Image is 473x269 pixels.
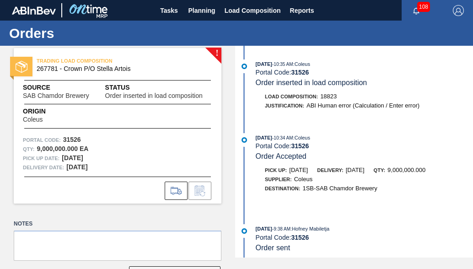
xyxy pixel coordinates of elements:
[294,176,312,183] span: Coleus
[14,217,221,231] label: Notes
[265,167,287,173] span: Pick up:
[290,226,329,231] span: : Hofney Mabiletja
[290,5,314,16] span: Reports
[23,92,89,99] span: SAB Chamdor Brewery
[256,152,306,160] span: Order Accepted
[23,154,59,163] span: Pick up Date:
[242,137,247,143] img: atual
[256,226,272,231] span: [DATE]
[188,5,215,16] span: Planning
[12,6,56,15] img: TNhmsLtSVTkK8tSr43FrP2fwEKptu5GPRR3wAAAABJRU5ErkJggg==
[272,226,290,231] span: - 9:38 AM
[62,154,83,161] strong: [DATE]
[16,61,27,73] img: status
[37,56,165,65] span: TRADING LOAD COMPOSITION
[242,64,247,69] img: atual
[317,167,343,173] span: Delivery:
[291,142,309,150] strong: 31526
[265,103,304,108] span: Justification:
[63,136,81,143] strong: 31526
[265,94,318,99] span: Load Composition :
[256,142,473,150] div: Portal Code:
[23,107,65,116] span: Origin
[293,61,310,67] span: : Coleus
[320,93,337,100] span: 18823
[402,4,431,17] button: Notifications
[23,135,61,145] span: Portal Code:
[188,182,211,200] div: Inform order change
[105,83,212,92] span: Status
[23,145,34,154] span: Qty :
[387,167,425,173] span: 9,000,000.000
[289,167,308,173] span: [DATE]
[265,177,292,182] span: Supplier:
[293,135,310,140] span: : Coleus
[256,69,473,76] div: Portal Code:
[242,228,247,234] img: atual
[159,5,179,16] span: Tasks
[9,28,172,38] h1: Orders
[265,186,300,191] span: Destination:
[272,135,293,140] span: - 10:34 AM
[453,5,464,16] img: Logout
[256,61,272,67] span: [DATE]
[66,163,87,171] strong: [DATE]
[272,62,293,67] span: - 10:35 AM
[291,234,309,241] strong: 31526
[23,116,43,123] span: Coleus
[306,102,419,109] span: ABI Human error (Calculation / Enter error)
[37,65,203,72] span: 267781 - Crown P/O Stella Artois
[105,92,203,99] span: Order inserted in load composition
[23,83,105,92] span: Source
[291,69,309,76] strong: 31526
[256,135,272,140] span: [DATE]
[256,244,290,252] span: Order sent
[417,2,430,12] span: 108
[374,167,385,173] span: Qty:
[23,163,64,172] span: Delivery Date:
[302,185,377,192] span: 1SB-SAB Chamdor Brewery
[165,182,188,200] div: Go to Load Composition
[225,5,281,16] span: Load Composition
[256,234,473,241] div: Portal Code:
[37,145,88,152] strong: 9,000,000.000 EA
[256,79,367,86] span: Order inserted in load composition
[346,167,365,173] span: [DATE]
